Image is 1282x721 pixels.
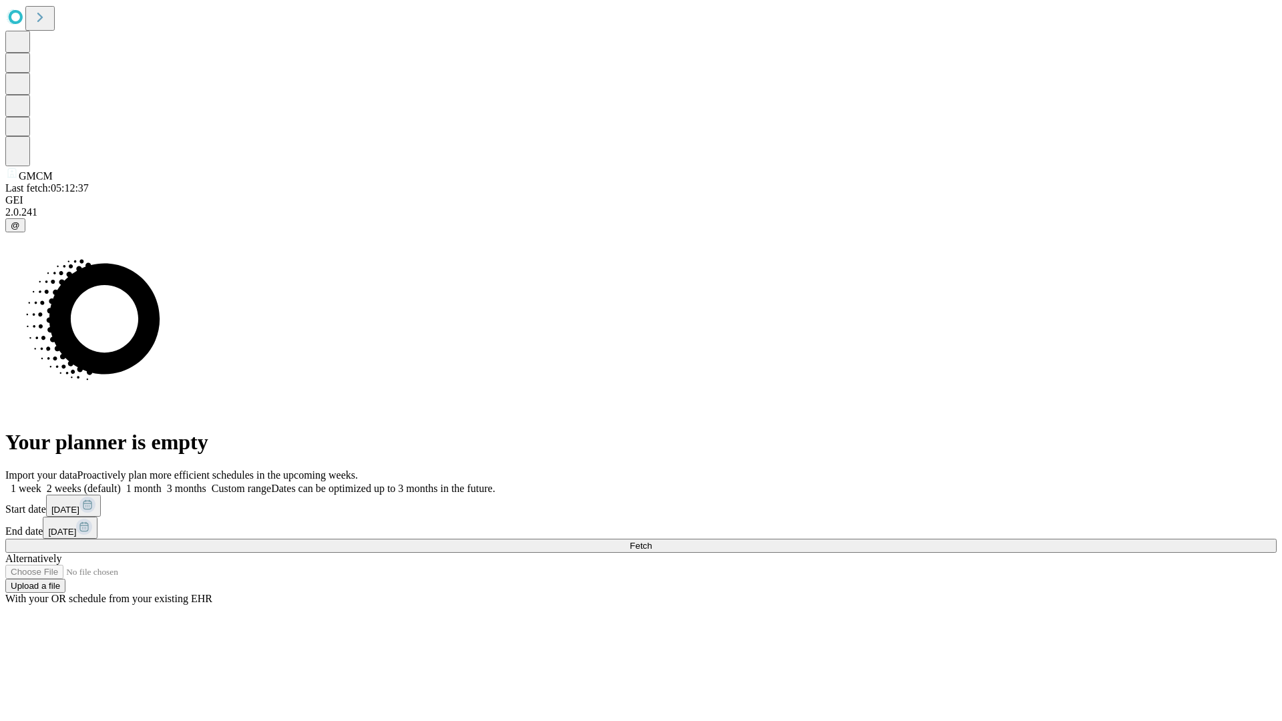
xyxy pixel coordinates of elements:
[5,182,89,194] span: Last fetch: 05:12:37
[77,469,358,481] span: Proactively plan more efficient schedules in the upcoming weeks.
[5,469,77,481] span: Import your data
[5,539,1277,553] button: Fetch
[630,541,652,551] span: Fetch
[126,483,162,494] span: 1 month
[5,579,65,593] button: Upload a file
[46,495,101,517] button: [DATE]
[5,430,1277,455] h1: Your planner is empty
[5,206,1277,218] div: 2.0.241
[11,483,41,494] span: 1 week
[5,495,1277,517] div: Start date
[271,483,495,494] span: Dates can be optimized up to 3 months in the future.
[5,194,1277,206] div: GEI
[19,170,53,182] span: GMCM
[51,505,79,515] span: [DATE]
[43,517,97,539] button: [DATE]
[5,593,212,604] span: With your OR schedule from your existing EHR
[167,483,206,494] span: 3 months
[212,483,271,494] span: Custom range
[48,527,76,537] span: [DATE]
[11,220,20,230] span: @
[5,218,25,232] button: @
[5,517,1277,539] div: End date
[47,483,121,494] span: 2 weeks (default)
[5,553,61,564] span: Alternatively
